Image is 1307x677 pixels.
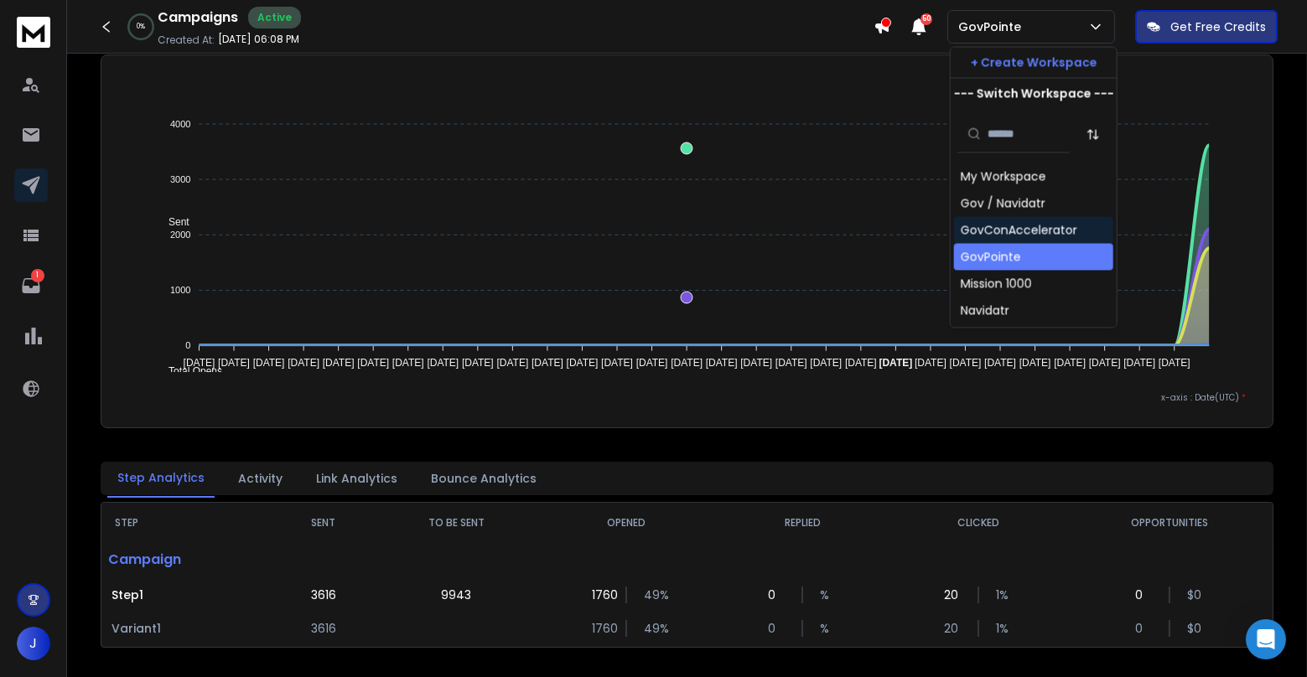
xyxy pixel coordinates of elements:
[107,459,215,498] button: Step Analytics
[845,357,877,369] tspan: [DATE]
[644,587,661,603] p: 49 %
[741,357,773,369] tspan: [DATE]
[184,357,215,369] tspan: [DATE]
[311,620,336,637] p: 3616
[921,13,932,25] span: 50
[811,357,843,369] tspan: [DATE]
[218,357,250,369] tspan: [DATE]
[17,627,50,660] button: J
[538,503,714,543] th: OPENED
[961,194,1045,211] div: Gov / Navidatr
[218,33,299,46] p: [DATE] 06:08 PM
[112,620,262,637] p: Variant 1
[421,460,547,497] button: Bounce Analytics
[958,18,1028,35] p: GovPointe
[392,357,424,369] tspan: [DATE]
[306,460,407,497] button: Link Analytics
[601,357,633,369] tspan: [DATE]
[1246,619,1286,659] div: Open Intercom Messenger
[1170,18,1266,35] p: Get Free Credits
[706,357,738,369] tspan: [DATE]
[567,357,599,369] tspan: [DATE]
[944,587,961,603] p: 20
[253,357,285,369] tspan: [DATE]
[714,503,890,543] th: REPLIED
[985,357,1017,369] tspan: [DATE]
[441,587,471,603] p: 9943
[532,357,563,369] tspan: [DATE]
[156,216,189,228] span: Sent
[775,357,807,369] tspan: [DATE]
[820,620,837,637] p: %
[592,587,609,603] p: 1760
[288,357,320,369] tspan: [DATE]
[768,587,785,603] p: 0
[953,85,1113,101] p: --- Switch Workspace ---
[17,17,50,48] img: logo
[311,587,336,603] p: 3616
[170,119,190,129] tspan: 4000
[1135,587,1152,603] p: 0
[374,503,538,543] th: TO BE SENT
[323,357,355,369] tspan: [DATE]
[14,269,48,302] a: 1
[1019,357,1051,369] tspan: [DATE]
[170,174,190,184] tspan: 3000
[768,620,785,637] p: 0
[961,168,1046,184] div: My Workspace
[248,7,301,28] div: Active
[961,302,1009,318] div: Navidatr
[462,357,494,369] tspan: [DATE]
[996,620,1013,637] p: 1 %
[170,230,190,240] tspan: 2000
[1124,357,1156,369] tspan: [DATE]
[1089,357,1121,369] tspan: [DATE]
[636,357,668,369] tspan: [DATE]
[961,275,1032,292] div: Mission 1000
[1076,117,1110,151] button: Sort by Sort A-Z
[158,8,238,28] h1: Campaigns
[996,587,1013,603] p: 1 %
[1066,503,1273,543] th: OPPORTUNITIES
[944,620,961,637] p: 20
[128,391,1246,404] p: x-axis : Date(UTC)
[170,285,190,295] tspan: 1000
[428,357,459,369] tspan: [DATE]
[497,357,529,369] tspan: [DATE]
[915,357,947,369] tspan: [DATE]
[961,221,1077,238] div: GovConAccelerator
[1055,357,1087,369] tspan: [DATE]
[1135,10,1278,44] button: Get Free Credits
[970,54,1097,70] p: + Create Workspace
[644,620,661,637] p: 49 %
[961,248,1021,265] div: GovPointe
[890,503,1066,543] th: CLICKED
[101,503,272,543] th: STEP
[951,47,1117,77] button: + Create Workspace
[1187,587,1204,603] p: $ 0
[137,22,145,32] p: 0 %
[272,503,374,543] th: SENT
[1159,357,1190,369] tspan: [DATE]
[1187,620,1204,637] p: $ 0
[1135,620,1152,637] p: 0
[101,543,272,576] p: Campaign
[158,34,215,47] p: Created At:
[358,357,390,369] tspan: [DATE]
[592,620,609,637] p: 1760
[186,340,191,350] tspan: 0
[228,460,293,497] button: Activity
[156,365,222,377] span: Total Opens
[672,357,703,369] tspan: [DATE]
[31,269,44,282] p: 1
[820,587,837,603] p: %
[112,587,262,603] p: Step 1
[950,357,982,369] tspan: [DATE]
[879,357,913,369] tspan: [DATE]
